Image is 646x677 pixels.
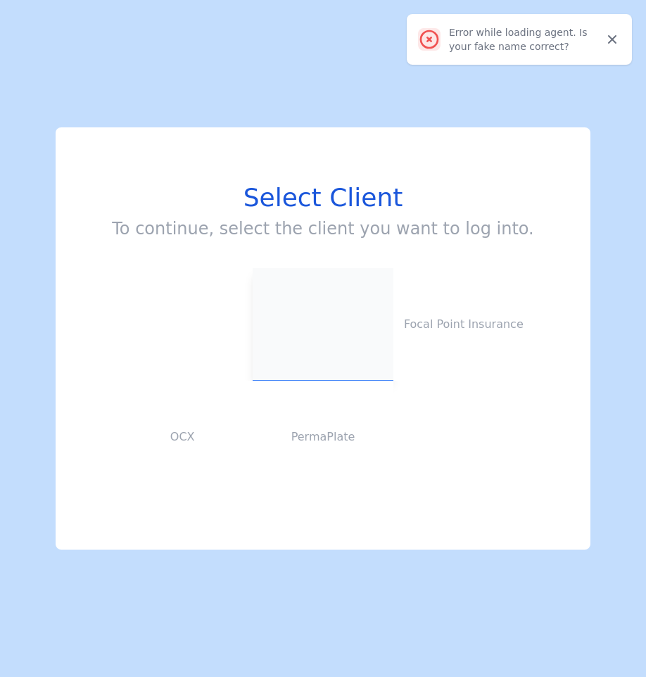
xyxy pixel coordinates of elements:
button: OCX [112,381,253,493]
p: OCX [112,429,253,445]
button: PermaPlate [253,381,393,493]
h3: To continue, select the client you want to log into. [112,217,533,240]
h1: Select Client [112,184,533,212]
p: PermaPlate [253,429,393,445]
div: Error while loading agent. Is your fake name correct? [449,25,601,53]
p: Focal Point Insurance [393,316,534,333]
button: Close [601,28,623,51]
button: Focal Point Insurance [393,268,534,381]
